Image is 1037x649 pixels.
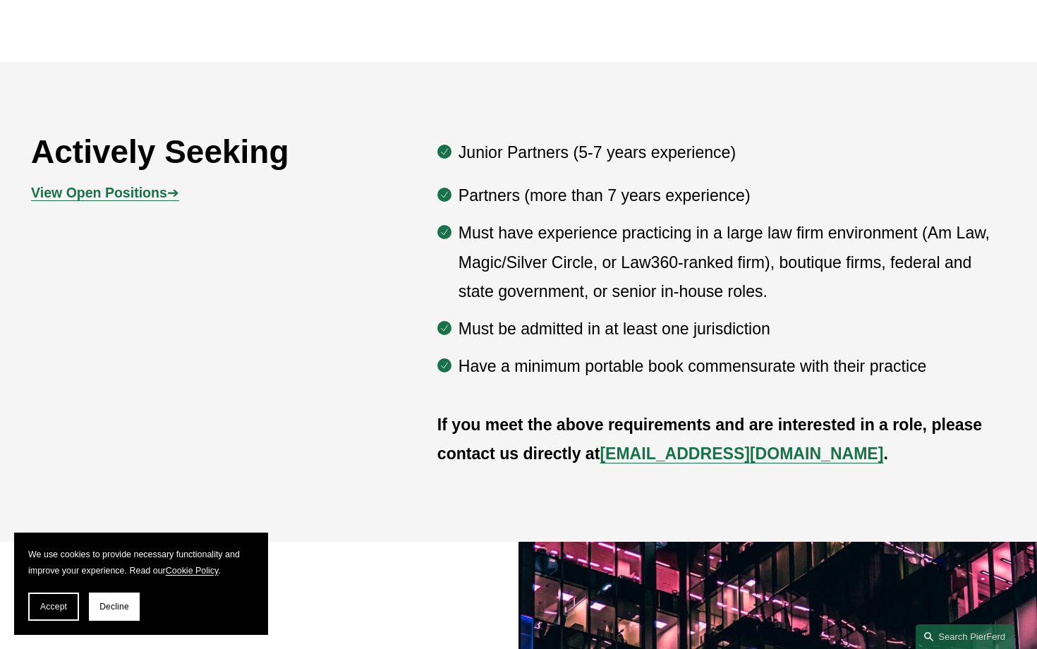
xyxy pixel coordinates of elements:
[459,315,1006,344] p: Must be admitted in at least one jurisdiction
[883,444,887,463] strong: .
[14,533,268,635] section: Cookie banner
[459,352,1006,382] p: Have a minimum portable book commensurate with their practice
[600,444,883,463] a: [EMAIL_ADDRESS][DOMAIN_NAME]
[28,547,254,578] p: We use cookies to provide necessary functionality and improve your experience. Read our .
[31,133,356,172] h2: Actively Seeking
[40,602,67,612] span: Accept
[31,185,179,200] a: View Open Positions➔
[459,219,1006,307] p: Must have experience practicing in a large law firm environment (Am Law, Magic/Silver Circle, or ...
[28,593,79,621] button: Accept
[459,138,1006,168] p: Junior Partners (5-7 years experience)
[916,624,1014,649] a: Search this site
[89,593,140,621] button: Decline
[437,416,987,463] strong: If you meet the above requirements and are interested in a role, please contact us directly at
[459,181,1006,211] p: Partners (more than 7 years experience)
[31,185,179,200] span: ➔
[31,185,167,200] strong: View Open Positions
[99,602,129,612] span: Decline
[166,566,219,576] a: Cookie Policy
